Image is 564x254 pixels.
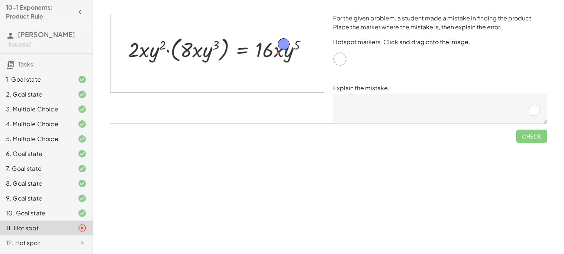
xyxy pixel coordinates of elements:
span: Tasks [18,60,33,68]
i: Task finished and correct. [78,164,87,173]
i: Task finished and correct. [78,209,87,218]
div: 10. Goal state [6,209,66,218]
div: 8. Goal state [6,179,66,188]
i: Task finished and correct. [78,105,87,114]
p: Explain the mistake. [333,84,547,92]
div: 2. Goal state [6,90,66,99]
div: Not you? [9,40,87,48]
p: For the given problem, a student made a mistake in finding the product. Place the marker where th... [333,14,547,32]
i: Task finished and correct. [78,179,87,188]
div: 7. Goal state [6,164,66,173]
h4: 10-1 Exponents: Product Rule [6,3,73,21]
div: 1. Goal state [6,75,66,84]
div: 4. Multiple Choice [6,120,66,128]
i: Task not started. [78,238,87,247]
i: Task finished and correct. [78,194,87,203]
i: Task finished and correct. [78,90,87,99]
div: 6. Goal state [6,149,66,158]
div: 11. Hot spot [6,224,66,232]
div: 3. Multiple Choice [6,105,66,114]
p: Hotspot markers. Click and drag onto the image. [333,38,547,46]
textarea: To enrich screen reader interactions, please activate Accessibility in Grammarly extension settings [333,94,547,123]
div: 12. Hot spot [6,238,66,247]
div: 5. Multiple Choice [6,134,66,143]
i: Task finished and correct. [78,149,87,158]
div: 9. Goal state [6,194,66,203]
img: b42f739e0bd79d23067a90d0ea4ccfd2288159baac1bcee117f9be6b6edde5c4.png [110,14,324,92]
i: Task finished and correct. [78,120,87,128]
i: Task finished and correct. [78,134,87,143]
span: [PERSON_NAME] [18,30,75,39]
i: Task finished and part of it marked as incorrect. [78,224,87,232]
i: Task finished and correct. [78,75,87,84]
